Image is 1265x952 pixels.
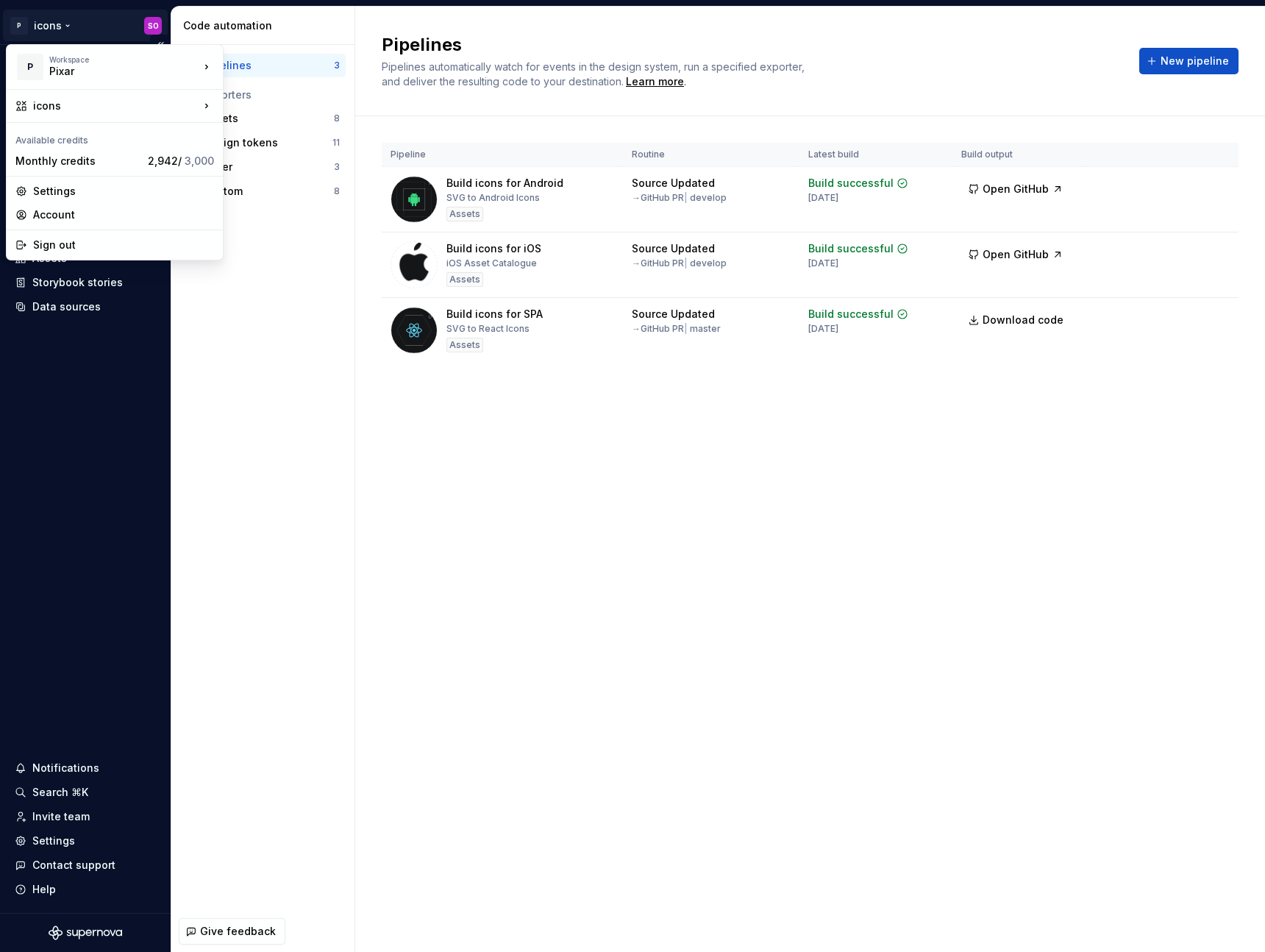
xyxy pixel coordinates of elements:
[49,64,174,79] div: Pixar
[33,238,214,252] div: Sign out
[148,154,214,167] span: 2,942 /
[33,99,199,113] div: icons
[10,126,220,149] div: Available credits
[49,55,199,64] div: Workspace
[15,154,142,168] div: Monthly credits
[33,207,214,222] div: Account
[17,54,43,80] div: P
[185,154,214,167] span: 3,000
[33,184,214,199] div: Settings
